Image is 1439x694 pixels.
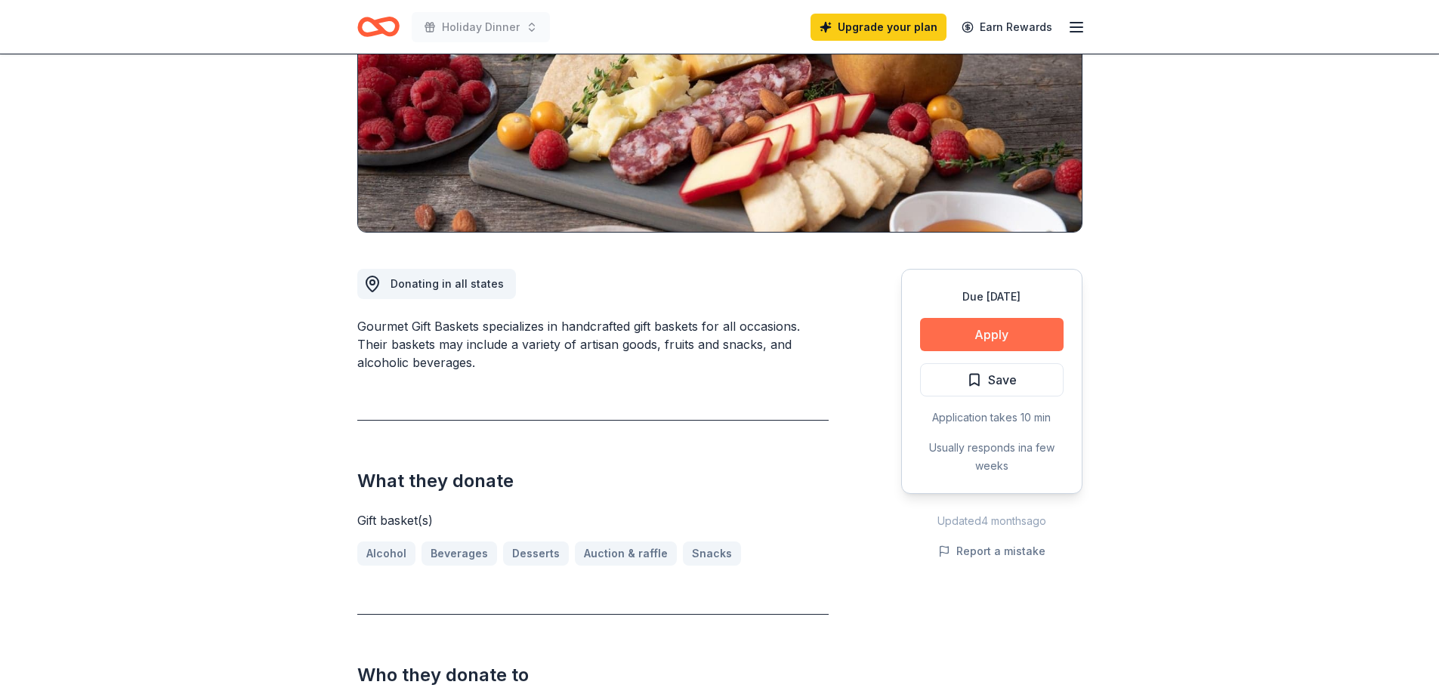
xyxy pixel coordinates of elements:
div: Updated 4 months ago [901,512,1082,530]
div: Gift basket(s) [357,511,829,529]
a: Alcohol [357,541,415,566]
button: Report a mistake [938,542,1045,560]
span: Holiday Dinner [442,18,520,36]
a: Earn Rewards [953,14,1061,41]
a: Snacks [683,541,741,566]
a: Home [357,9,400,45]
a: Auction & raffle [575,541,677,566]
button: Apply [920,318,1064,351]
div: Gourmet Gift Baskets specializes in handcrafted gift baskets for all occasions. Their baskets may... [357,317,829,372]
span: Save [988,370,1017,390]
span: Donating in all states [391,277,504,290]
div: Application takes 10 min [920,409,1064,427]
h2: What they donate [357,469,829,493]
h2: Who they donate to [357,663,829,687]
a: Desserts [503,541,569,566]
a: Upgrade your plan [811,14,946,41]
button: Holiday Dinner [412,12,550,42]
a: Beverages [422,541,497,566]
button: Save [920,363,1064,396]
div: Due [DATE] [920,288,1064,306]
div: Usually responds in a few weeks [920,439,1064,475]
